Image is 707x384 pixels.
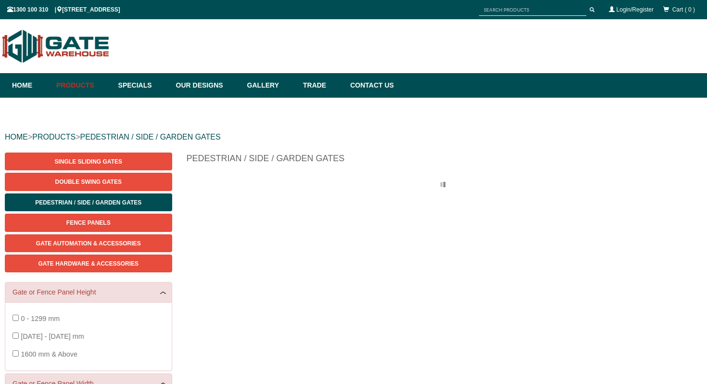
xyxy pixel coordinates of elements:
a: Gate or Fence Panel Height [13,287,164,297]
a: Pedestrian / Side / Garden Gates [5,193,172,211]
a: PEDESTRIAN / SIDE / GARDEN GATES [80,133,220,141]
span: 0 - 1299 mm [21,315,60,322]
span: 1600 mm & Above [21,350,77,358]
span: Double Swing Gates [55,179,122,185]
a: Gate Automation & Accessories [5,234,172,252]
a: Gate Hardware & Accessories [5,255,172,272]
input: SEARCH PRODUCTS [479,4,586,16]
a: HOME [5,133,28,141]
span: Single Sliding Gates [55,158,122,165]
span: Gate Hardware & Accessories [38,260,139,267]
span: Pedestrian / Side / Garden Gates [35,199,141,206]
span: Cart ( 0 ) [672,6,695,13]
h1: Pedestrian / Side / Garden Gates [187,153,703,169]
span: [DATE] - [DATE] mm [21,333,84,340]
a: Home [12,73,51,98]
span: Gate Automation & Accessories [36,240,141,247]
a: Double Swing Gates [5,173,172,191]
img: please_wait.gif [441,182,448,187]
a: Gallery [242,73,298,98]
a: PRODUCTS [32,133,76,141]
span: 1300 100 310 | [STREET_ADDRESS] [7,6,120,13]
a: Login/Register [617,6,654,13]
a: Single Sliding Gates [5,153,172,170]
a: Trade [298,73,345,98]
a: Contact Us [345,73,394,98]
span: Fence Panels [66,219,111,226]
a: Our Designs [171,73,242,98]
a: Fence Panels [5,214,172,231]
a: Specials [114,73,171,98]
div: > > [5,122,702,153]
a: Products [51,73,114,98]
